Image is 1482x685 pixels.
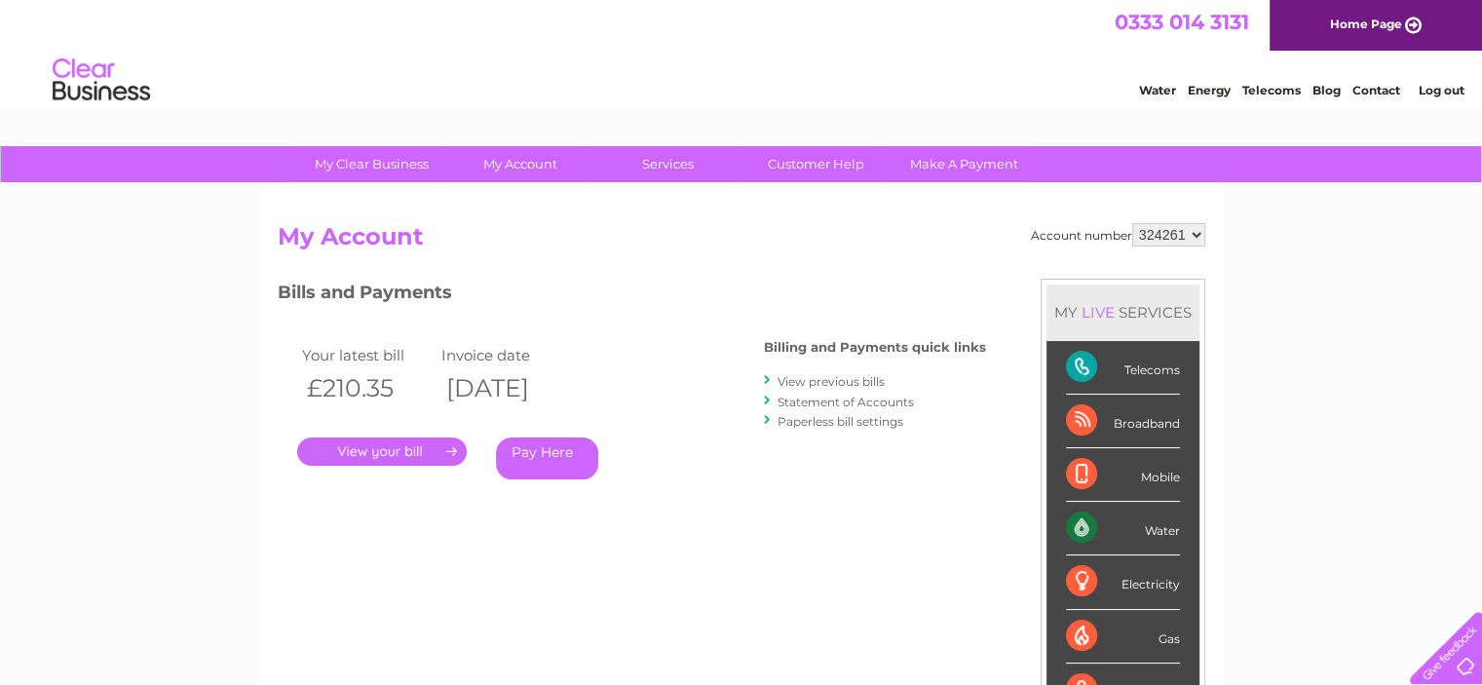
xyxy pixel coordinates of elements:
[282,11,1202,95] div: Clear Business is a trading name of Verastar Limited (registered in [GEOGRAPHIC_DATA] No. 3667643...
[1242,83,1301,97] a: Telecoms
[778,374,885,389] a: View previous bills
[1066,341,1180,395] div: Telecoms
[439,146,600,182] a: My Account
[1066,610,1180,664] div: Gas
[1066,395,1180,448] div: Broadband
[1066,502,1180,555] div: Water
[1139,83,1176,97] a: Water
[778,414,903,429] a: Paperless bill settings
[437,342,577,368] td: Invoice date
[778,395,914,409] a: Statement of Accounts
[297,368,437,408] th: £210.35
[1066,448,1180,502] div: Mobile
[588,146,748,182] a: Services
[1418,83,1463,97] a: Log out
[297,438,467,466] a: .
[278,223,1205,260] h2: My Account
[1046,285,1199,340] div: MY SERVICES
[1312,83,1341,97] a: Blog
[1031,223,1205,247] div: Account number
[1115,10,1249,34] a: 0333 014 3131
[1352,83,1400,97] a: Contact
[884,146,1045,182] a: Make A Payment
[437,368,577,408] th: [DATE]
[291,146,452,182] a: My Clear Business
[764,340,986,355] h4: Billing and Payments quick links
[297,342,437,368] td: Your latest bill
[1078,303,1119,322] div: LIVE
[1188,83,1231,97] a: Energy
[278,279,986,313] h3: Bills and Payments
[496,438,598,479] a: Pay Here
[52,51,151,110] img: logo.png
[736,146,896,182] a: Customer Help
[1066,555,1180,609] div: Electricity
